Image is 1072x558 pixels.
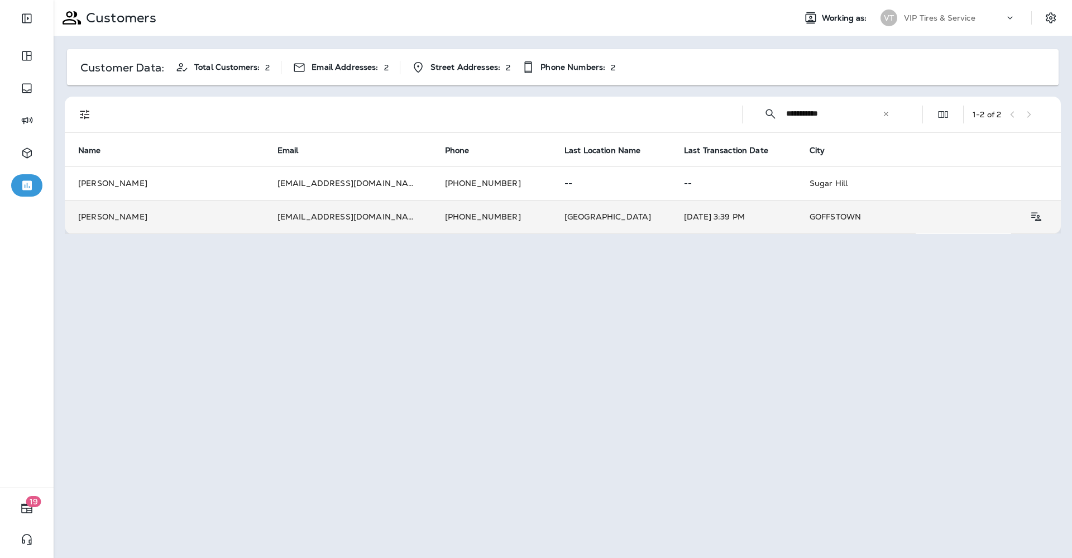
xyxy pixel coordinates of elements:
td: [EMAIL_ADDRESS][DOMAIN_NAME] [264,166,432,200]
button: Filters [74,103,96,126]
td: [PHONE_NUMBER] [432,200,551,233]
p: 2 [611,63,615,72]
span: Phone [445,145,484,155]
p: Customer Data: [80,63,164,72]
p: Customers [82,9,156,26]
td: [EMAIL_ADDRESS][DOMAIN_NAME] [264,200,432,233]
td: GOFFSTOWN [796,200,916,233]
div: VT [880,9,897,26]
p: -- [564,179,657,188]
span: City [810,145,840,155]
span: Last Transaction Date [684,146,768,155]
p: 2 [265,63,270,72]
span: Last Location Name [564,146,641,155]
span: Last Transaction Date [684,145,783,155]
span: Phone [445,146,470,155]
p: 2 [384,63,389,72]
td: [PERSON_NAME] [65,200,264,233]
td: [DATE] 3:39 PM [671,200,796,233]
span: Email [277,146,299,155]
button: Settings [1041,8,1061,28]
td: Sugar Hill [796,166,1061,200]
button: 19 [11,497,42,519]
span: Phone Numbers: [540,63,605,72]
button: Customer Details [1025,206,1047,228]
span: City [810,146,825,155]
span: Street Addresses: [430,63,500,72]
span: 19 [26,496,41,507]
span: Email [277,145,313,155]
p: VIP Tires & Service [904,13,975,22]
div: 1 - 2 of 2 [973,110,1001,119]
td: [PERSON_NAME] [65,166,264,200]
button: Collapse Search [759,103,782,125]
button: Expand Sidebar [11,7,42,30]
span: Last Location Name [564,145,655,155]
span: [GEOGRAPHIC_DATA] [564,212,651,222]
span: Name [78,146,101,155]
span: Name [78,145,116,155]
button: Edit Fields [932,103,954,126]
span: Email Addresses: [312,63,378,72]
p: -- [684,179,783,188]
p: 2 [506,63,510,72]
span: Working as: [822,13,869,23]
td: [PHONE_NUMBER] [432,166,551,200]
span: Total Customers: [194,63,260,72]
